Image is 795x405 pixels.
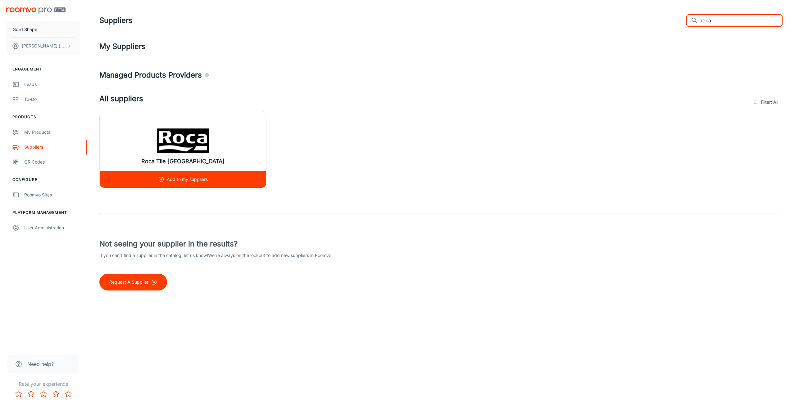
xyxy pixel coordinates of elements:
[24,159,80,165] div: QR Codes
[109,279,148,286] p: Request A Supplier
[155,128,211,153] img: Roca Tile USA
[204,70,209,81] div: Agencies and suppliers who work with us to automatically identify the specific products you carry
[24,129,80,136] div: My Products
[24,144,80,151] div: Suppliers
[24,81,80,88] div: Leads
[6,7,66,14] img: Roomvo PRO Beta
[99,252,441,259] p: If you can’t find a supplier in the catalog, let us know! We’re always on the lookout to add new ...
[771,98,778,106] span: : All
[6,21,80,38] button: Solid Shape
[24,96,80,103] div: To-do
[99,41,783,52] h4: My Suppliers
[6,38,80,54] button: [PERSON_NAME] [PERSON_NAME]
[99,70,783,81] h4: Managed Products Providers
[167,176,208,183] p: Add to my suppliers
[141,157,225,166] h6: Roca Tile [GEOGRAPHIC_DATA]
[13,26,37,33] p: Solid Shape
[701,14,783,27] input: Search all suppliers...
[24,191,80,198] div: Roomvo Sites
[99,15,133,26] h1: Suppliers
[99,274,167,290] button: Request A Supplier
[22,43,66,49] p: [PERSON_NAME] [PERSON_NAME]
[761,98,778,106] span: Filter
[99,238,441,250] h4: Not seeing your supplier in the results?
[99,93,750,111] h4: All suppliers
[24,224,80,231] div: User Administration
